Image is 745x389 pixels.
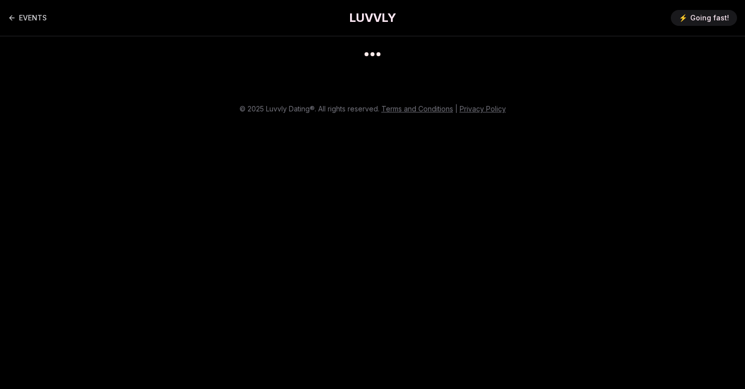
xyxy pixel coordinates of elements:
[381,104,453,113] a: Terms and Conditions
[690,13,729,23] span: Going fast!
[460,104,506,113] a: Privacy Policy
[455,104,458,113] span: |
[349,10,396,26] a: LUVVLY
[679,13,687,23] span: ⚡️
[8,13,47,23] a: Back to events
